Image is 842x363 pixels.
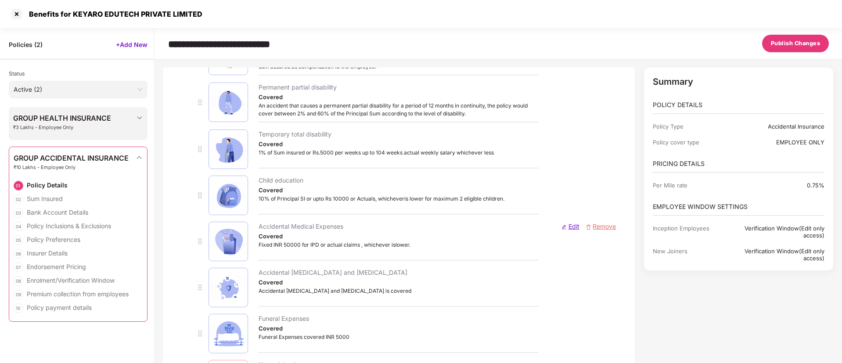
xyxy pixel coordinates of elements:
span: Active (2) [14,83,143,96]
span: ₹3 Lakhs - Employee Only [13,125,111,130]
div: Covered [259,92,504,102]
div: 03 [14,208,23,218]
div: 09 [14,290,23,299]
div: Covered [259,231,504,241]
img: svg+xml;base64,PHN2ZyB4bWxucz0iaHR0cDovL3d3dy53My5vcmcvMjAwMC9zdmciIHdpZHRoPSI5IiBoZWlnaHQ9IjE0Ii... [198,99,209,105]
span: Remove [590,223,616,230]
img: svg+xml;base64,PHN2ZyB4bWxucz0iaHR0cDovL3d3dy53My5vcmcvMjAwMC9zdmciIHdpZHRoPSI5IiBoZWlnaHQ9IjE0Ii... [198,192,209,198]
div: Policy Inclusions & Exclusions [27,222,111,230]
span: +Add New [116,40,148,49]
div: 10% of Principal SI or upto Rs 10000 or Actuals, whicheveris lower for maximum 2 eligible children. [259,195,504,203]
img: svg+xml;base64,PHN2ZyB4bWxucz0iaHR0cDovL3d3dy53My5vcmcvMjAwMC9zdmciIHdpZHRoPSIyMjQiIGhlaWdodD0iMT... [209,130,248,169]
div: 04 [14,222,23,231]
div: Policy Preferences [27,235,80,244]
img: svg+xml;base64,PHN2ZyB4bWxucz0iaHR0cDovL3d3dy53My5vcmcvMjAwMC9zdmciIHdpZHRoPSIyMjQiIGhlaWdodD0iMT... [209,314,248,354]
div: Accidental [MEDICAL_DATA] and [MEDICAL_DATA]CoveredAccidental [MEDICAL_DATA] and [MEDICAL_DATA] i... [172,268,626,314]
p: Summary [653,76,825,87]
div: Per Mile rate [653,182,724,189]
div: Permanent partial disability [259,83,337,92]
div: Accidental [MEDICAL_DATA] and [MEDICAL_DATA] [259,268,407,277]
div: 08 [14,276,23,286]
div: Accidental [MEDICAL_DATA] and [MEDICAL_DATA] is covered [259,287,411,295]
div: 06 [14,249,23,259]
img: svg+xml;base64,PHN2ZyBpZD0iRHJvcGRvd24tMzJ4MzIiIHhtbG5zPSJodHRwOi8vd3d3LnczLm9yZy8yMDAwL3N2ZyIgd2... [136,114,143,121]
span: ₹10 Lakhs - Employee Only [14,165,129,170]
img: svg+xml;base64,PHN2ZyB4bWxucz0iaHR0cDovL3d3dy53My5vcmcvMjAwMC9zdmciIHdpZHRoPSI5IiBoZWlnaHQ9IjE0Ii... [198,284,209,291]
div: Policy cover type [653,139,724,146]
div: An accident that causes a permanent partial disability for a period of 12 months in continuity, t... [259,102,539,118]
span: GROUP ACCIDENTAL INSURANCE [14,154,129,162]
img: svg+xml;base64,PHN2ZyB4bWxucz0iaHR0cDovL3d3dy53My5vcmcvMjAwMC9zdmciIHdpZHRoPSIyMjQiIGhlaWdodD0iMT... [209,83,248,122]
img: svg+xml;base64,PHN2ZyB4bWxucz0iaHR0cDovL3d3dy53My5vcmcvMjAwMC9zdmciIHdpZHRoPSI5IiBoZWlnaHQ9IjE0Ii... [198,331,209,337]
div: Funeral Expenses [259,314,309,323]
img: svg+xml;base64,PHN2ZyB4bWxucz0iaHR0cDovL3d3dy53My5vcmcvMjAwMC9zdmciIHdpZHRoPSI5IiBoZWlnaHQ9IjE0Ii... [198,146,209,152]
div: Accidental Medical Expenses [259,222,343,231]
div: Verification Window(Edit only access) [724,225,824,239]
div: Bank Account Details [27,208,88,216]
span: GROUP HEALTH INSURANCE [13,114,111,122]
div: Inception Employees [653,225,724,239]
div: 1% of Sum insured or Rs.5000 per weeks up to 104 weeks actual weekly salary whichever less [259,149,494,157]
div: EMPLOYEE ONLY [724,139,824,146]
div: Policy payment details [27,303,92,312]
img: svg+xml;base64,PHN2ZyB4bWxucz0iaHR0cDovL3d3dy53My5vcmcvMjAwMC9zdmciIHdpZHRoPSIyMjQiIGhlaWdodD0iMT... [209,176,248,216]
div: Accidental Medical ExpensesCoveredFixed INR 50000 for IPD or actual claims , whichever islower.Ed... [172,222,626,268]
div: Sum Insured [27,194,63,203]
div: Covered [259,323,504,333]
div: 0.75% [724,182,824,189]
p: PRICING DETAILS [653,159,825,169]
p: POLICY DETAILS [653,100,825,110]
img: svg+xml;base64,PHN2ZyB4bWxucz0iaHR0cDovL3d3dy53My5vcmcvMjAwMC9zdmciIHdpZHRoPSI5Ljc1NyIgaGVpZ2h0PS... [587,225,591,229]
img: svg+xml;base64,PHN2ZyB3aWR0aD0iMTAiIGhlaWdodD0iMTEiIHZpZXdCb3g9IjAgMCAxMCAxMSIgZmlsbD0ibm9uZSIgeG... [562,225,566,230]
span: Publish Changes [771,39,820,48]
img: svg+xml;base64,PHN2ZyB4bWxucz0iaHR0cDovL3d3dy53My5vcmcvMjAwMC9zdmciIHdpZHRoPSI5IiBoZWlnaHQ9IjE0Ii... [198,238,209,244]
div: Covered [259,185,504,195]
div: Enrolment/Verification Window [27,276,115,284]
span: Policies ( 2 ) [9,40,43,49]
span: Status [9,70,25,77]
div: Fixed INR 50000 for IPD or actual claims , whichever islower. [259,241,410,249]
div: Insurer Details [27,249,68,257]
div: Policy Type [653,123,724,130]
div: Accidental Insurance [724,123,824,130]
button: Publish Changes [762,35,829,52]
div: 02 [14,194,23,204]
div: Funeral Expenses covered INR 5000 [259,333,349,341]
div: 01 [14,181,23,190]
div: Endorsement Pricing [27,262,86,271]
div: Policy Details [27,181,68,189]
p: EMPLOYEE WINDOW SETTINGS [653,202,825,212]
img: svg+xml;base64,PHN2ZyBpZD0iRHJvcGRvd24tMzJ4MzIiIHhtbG5zPSJodHRwOi8vd3d3LnczLm9yZy8yMDAwL3N2ZyIgd2... [136,154,143,161]
div: Child education [259,176,303,185]
img: svg+xml;base64,PHN2ZyB4bWxucz0iaHR0cDovL3d3dy53My5vcmcvMjAwMC9zdmciIHdpZHRoPSIyMjEiIGhlaWdodD0iMT... [209,268,248,308]
div: 10 [14,303,23,313]
div: 05 [14,235,23,245]
div: Funeral ExpensesCoveredFuneral Expenses covered INR 5000 [172,314,626,360]
div: Temporary total disability [259,129,331,139]
div: Child educationCovered10% of Principal SI or upto Rs 10000 or Actuals, whicheveris lower for maxi... [172,176,626,222]
div: Covered [259,139,504,149]
div: 07 [14,262,23,272]
div: Premium collection from employees [27,290,129,298]
span: Edit [566,223,579,230]
div: Permanent partial disabilityCoveredAn accident that causes a permanent partial disability for a p... [172,83,626,129]
div: Benefits for KEYARO EDUTECH PRIVATE LIMITED [24,10,202,18]
div: Verification Window(Edit only access) [724,248,824,262]
div: New Joiners [653,248,724,262]
div: Temporary total disabilityCovered1% of Sum insured or Rs.5000 per weeks up to 104 weeks actual we... [172,129,626,176]
img: svg+xml;base64,PHN2ZyB4bWxucz0iaHR0cDovL3d3dy53My5vcmcvMjAwMC9zdmciIHhtbG5zOnhsaW5rPSJodHRwOi8vd3... [209,222,248,262]
div: Covered [259,277,504,287]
